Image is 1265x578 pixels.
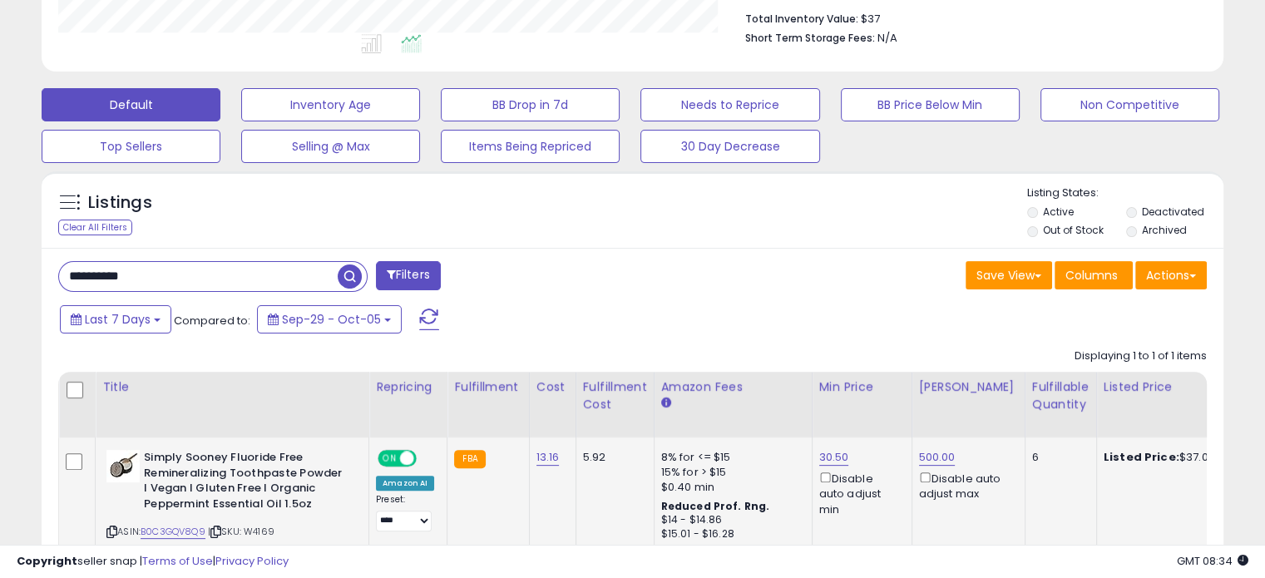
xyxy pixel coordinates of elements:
div: Fulfillment [454,378,521,396]
div: 15% for > $15 [661,465,799,480]
button: Default [42,88,220,121]
div: Disable auto adjust max [919,469,1012,501]
div: $0.40 min [661,480,799,495]
label: Active [1043,205,1074,219]
div: Preset: [376,494,434,531]
button: Filters [376,261,441,290]
div: Amazon Fees [661,378,805,396]
button: Last 7 Days [60,305,171,333]
div: 8% for <= $15 [661,450,799,465]
div: $15.01 - $16.28 [661,527,799,541]
b: Reduced Prof. Rng. [661,499,770,513]
button: Sep-29 - Oct-05 [257,305,402,333]
small: FBA [454,450,485,468]
button: Inventory Age [241,88,420,121]
button: 30 Day Decrease [640,130,819,163]
div: Fulfillment Cost [583,378,647,413]
button: Actions [1135,261,1207,289]
b: Short Term Storage Fees: [745,31,875,45]
button: Save View [966,261,1052,289]
a: 30.50 [819,449,849,466]
div: $14 - $14.86 [661,513,799,527]
div: Repricing [376,378,440,396]
h5: Listings [88,191,152,215]
span: OFF [414,452,441,466]
b: Listed Price: [1104,449,1179,465]
div: Disable auto adjust min [819,469,899,517]
button: Needs to Reprice [640,88,819,121]
strong: Copyright [17,553,77,569]
div: Listed Price [1104,378,1248,396]
span: Sep-29 - Oct-05 [282,311,381,328]
div: Displaying 1 to 1 of 1 items [1075,348,1207,364]
button: BB Price Below Min [841,88,1020,121]
div: Fulfillable Quantity [1032,378,1090,413]
p: Listing States: [1027,185,1223,201]
div: 6 [1032,450,1084,465]
div: Clear All Filters [58,220,132,235]
span: 2025-10-13 08:34 GMT [1177,553,1248,569]
div: Amazon AI [376,476,434,491]
b: Total Inventory Value: [745,12,858,26]
a: Privacy Policy [215,553,289,569]
img: 41O8OZdTqVL._SL40_.jpg [106,450,140,482]
span: Columns [1065,267,1118,284]
button: Top Sellers [42,130,220,163]
a: 13.16 [536,449,560,466]
a: Terms of Use [142,553,213,569]
button: Non Competitive [1040,88,1219,121]
b: Simply Sooney Fluoride Free Remineralizing Toothpaste Powder I Vegan I Gluten Free I Organic Pepp... [144,450,346,516]
div: Cost [536,378,569,396]
a: 500.00 [919,449,956,466]
li: $37 [745,7,1194,27]
span: N/A [877,30,897,46]
button: Selling @ Max [241,130,420,163]
button: Columns [1055,261,1133,289]
div: [PERSON_NAME] [919,378,1018,396]
span: Compared to: [174,313,250,329]
a: B0C3GQV8Q9 [141,525,205,539]
div: seller snap | | [17,554,289,570]
label: Deactivated [1141,205,1203,219]
span: ON [379,452,400,466]
button: BB Drop in 7d [441,88,620,121]
label: Archived [1141,223,1186,237]
label: Out of Stock [1043,223,1104,237]
div: 5.92 [583,450,641,465]
span: | SKU: W4169 [208,525,274,538]
div: Title [102,378,362,396]
div: Min Price [819,378,905,396]
div: $37.00 [1104,450,1242,465]
small: Amazon Fees. [661,396,671,411]
button: Items Being Repriced [441,130,620,163]
span: Last 7 Days [85,311,151,328]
